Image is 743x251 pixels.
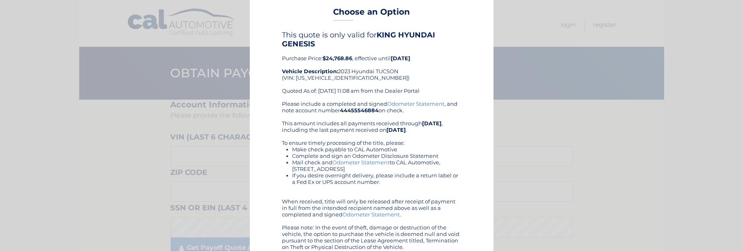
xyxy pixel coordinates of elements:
[292,172,461,185] li: If you desire overnight delivery, please include a return label or a Fed Ex or UPS account number.
[387,127,406,133] b: [DATE]
[282,31,435,48] b: KING HYUNDAI GENESIS
[282,68,338,74] strong: Vehicle Description:
[333,7,410,21] h3: Choose an Option
[343,211,400,218] a: Odometer Statement
[388,100,445,107] a: Odometer Statement
[282,31,461,100] div: Purchase Price: , effective until 2023 Hyundai TUCSON (VIN: [US_VEHICLE_IDENTIFICATION_NUMBER]) Q...
[323,55,353,61] b: $24,768.86
[422,120,442,127] b: [DATE]
[391,55,411,61] b: [DATE]
[292,146,461,153] li: Make check payable to CAL Automotive
[292,159,461,172] li: Mail check and to CAL Automotive, [STREET_ADDRESS]
[282,31,461,48] h4: This quote is only valid for
[340,107,379,113] b: 44455546884
[282,100,461,250] div: Please include a completed and signed , and note account number on check. This amount includes al...
[333,159,390,166] a: Odometer Statement
[292,153,461,159] li: Complete and sign an Odometer Disclosure Statement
